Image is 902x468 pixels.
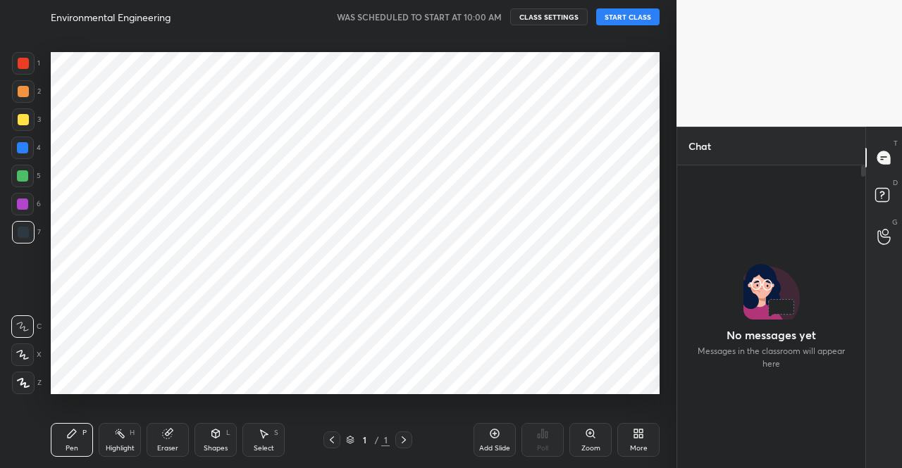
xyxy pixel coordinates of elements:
div: H [130,429,135,436]
div: P [82,429,87,436]
div: More [630,445,648,452]
div: / [374,436,378,444]
div: Zoom [581,445,600,452]
div: 6 [11,193,41,215]
div: Eraser [157,445,178,452]
div: C [11,315,42,338]
div: Pen [66,445,78,452]
div: 7 [12,221,41,244]
h5: WAS SCHEDULED TO START AT 10:00 AM [337,11,502,23]
div: Highlight [106,445,135,452]
p: G [892,217,898,227]
div: Select [254,445,274,452]
div: 2 [12,80,41,103]
h4: Environmental Engineering [51,11,171,24]
div: 1 [12,52,40,75]
p: T [894,138,898,148]
div: 1 [381,434,390,446]
button: CLASS SETTINGS [510,8,588,25]
div: Z [12,372,42,394]
div: L [226,429,230,436]
p: D [893,177,898,188]
div: 1 [357,436,371,444]
div: Shapes [204,445,228,452]
div: 5 [11,165,41,187]
div: 4 [11,137,41,159]
button: START CLASS [596,8,660,25]
p: Chat [677,127,722,165]
div: Add Slide [479,445,510,452]
div: 3 [12,108,41,131]
div: S [274,429,278,436]
div: X [11,343,42,366]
